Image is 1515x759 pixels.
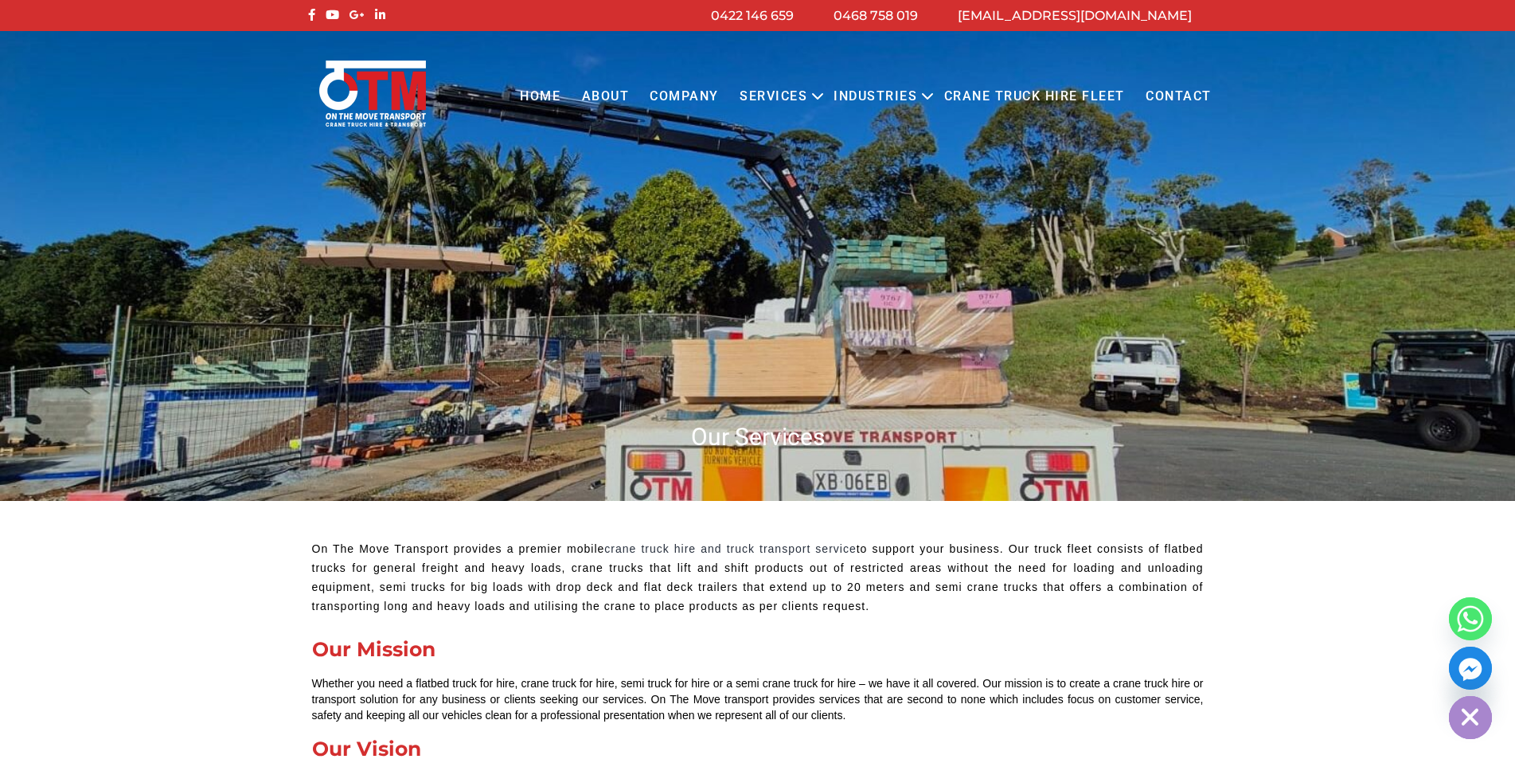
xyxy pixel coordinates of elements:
div: Whether you need a flatbed truck for hire, crane truck for hire, semi truck for hire or a semi cr... [312,675,1204,723]
p: On The Move Transport provides a premier mobile to support your business. Our truck fleet consist... [312,540,1204,616]
a: 0422 146 659 [711,8,794,23]
a: crane truck hire and truck transport service [604,542,856,555]
a: 0468 758 019 [834,8,918,23]
div: Our Mission [312,640,1204,659]
a: Services [729,75,818,119]
a: Contact [1135,75,1222,119]
a: Crane Truck Hire Fleet [933,75,1134,119]
a: Home [510,75,571,119]
div: Our Vision [312,739,1204,759]
a: [EMAIL_ADDRESS][DOMAIN_NAME] [958,8,1192,23]
a: Whatsapp [1449,597,1492,640]
a: Industries [823,75,927,119]
a: Facebook_Messenger [1449,647,1492,690]
a: About [571,75,639,119]
h1: Our Services [304,421,1212,452]
img: Otmtransport [316,59,429,128]
a: COMPANY [639,75,729,119]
